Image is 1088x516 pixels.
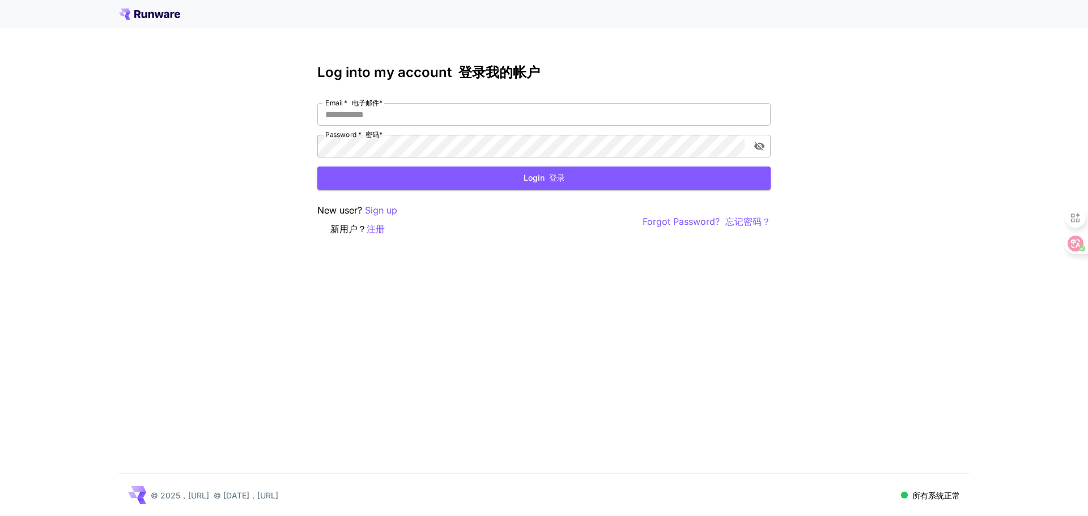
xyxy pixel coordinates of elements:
[317,65,771,80] h3: Log into my account
[151,491,278,500] font: © 2025，[URL]
[214,491,278,500] font: © [DATE]，[URL]
[458,64,540,80] font: 登录我的帐户
[749,136,770,156] button: toggle password visibility
[912,491,960,500] font: 所有系统正常
[330,223,385,234] font: 新用户？
[317,203,397,241] p: New user?
[365,203,397,218] button: Sign up
[352,99,382,107] font: 电子邮件
[643,215,771,229] p: Forgot Password?
[325,98,382,108] label: Email
[365,130,382,139] font: 密码
[549,173,565,182] font: 登录
[367,222,385,236] button: 注册
[317,167,771,190] button: Login 登录
[325,130,382,139] label: Password
[643,215,771,229] button: Forgot Password? 忘记密码？
[725,216,771,227] font: 忘记密码？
